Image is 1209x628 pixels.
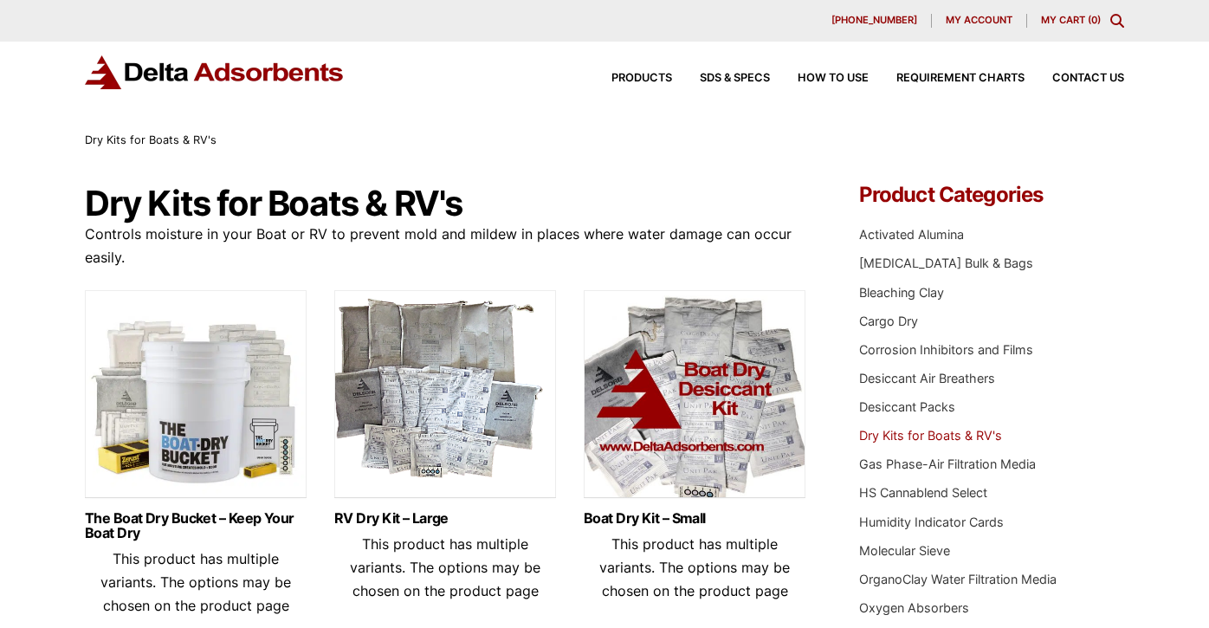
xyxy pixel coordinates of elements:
[85,511,307,541] a: The Boat Dry Bucket – Keep Your Boat Dry
[859,185,1124,205] h4: Product Categories
[770,73,869,84] a: How to Use
[896,73,1025,84] span: Requirement Charts
[350,535,540,599] span: This product has multiple variants. The options may be chosen on the product page
[85,55,345,89] img: Delta Adsorbents
[672,73,770,84] a: SDS & SPECS
[85,223,807,269] p: Controls moisture in your Boat or RV to prevent mold and mildew in places where water damage can ...
[334,511,556,526] a: RV Dry Kit – Large
[798,73,869,84] span: How to Use
[946,16,1012,25] span: My account
[859,428,1002,443] a: Dry Kits for Boats & RV's
[584,511,805,526] a: Boat Dry Kit – Small
[700,73,770,84] span: SDS & SPECS
[100,550,291,614] span: This product has multiple variants. The options may be chosen on the product page
[818,14,932,28] a: [PHONE_NUMBER]
[859,227,964,242] a: Activated Alumina
[85,185,807,223] h1: Dry Kits for Boats & RV's
[859,256,1033,270] a: [MEDICAL_DATA] Bulk & Bags
[85,290,307,507] img: The Boat Dry Bucket
[584,73,672,84] a: Products
[859,572,1057,586] a: OrganoClay Water Filtration Media
[611,73,672,84] span: Products
[1041,14,1101,26] a: My Cart (0)
[859,515,1004,529] a: Humidity Indicator Cards
[859,314,918,328] a: Cargo Dry
[859,600,969,615] a: Oxygen Absorbers
[859,371,995,385] a: Desiccant Air Breathers
[859,485,987,500] a: HS Cannablend Select
[85,133,217,146] span: Dry Kits for Boats & RV's
[932,14,1027,28] a: My account
[859,543,950,558] a: Molecular Sieve
[1110,14,1124,28] div: Toggle Modal Content
[1091,14,1097,26] span: 0
[859,456,1036,471] a: Gas Phase-Air Filtration Media
[859,285,944,300] a: Bleaching Clay
[831,16,917,25] span: [PHONE_NUMBER]
[599,535,790,599] span: This product has multiple variants. The options may be chosen on the product page
[1052,73,1124,84] span: Contact Us
[859,399,955,414] a: Desiccant Packs
[1025,73,1124,84] a: Contact Us
[859,342,1033,357] a: Corrosion Inhibitors and Films
[869,73,1025,84] a: Requirement Charts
